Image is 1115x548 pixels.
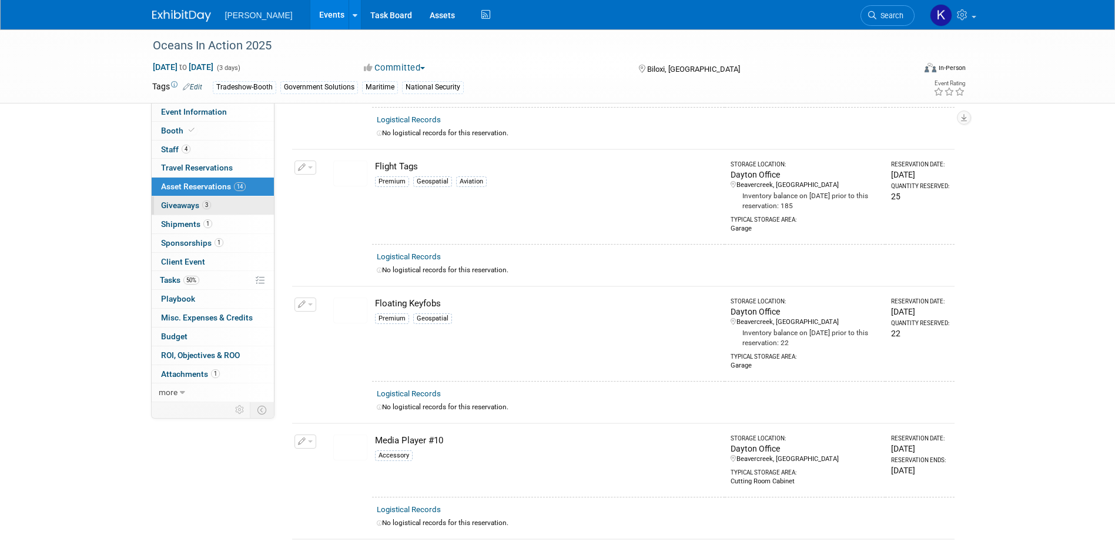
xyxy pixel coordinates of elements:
[731,348,881,361] div: Typical Storage Area:
[377,402,950,412] div: No logistical records for this reservation.
[333,435,367,460] img: View Images
[360,62,430,74] button: Committed
[891,319,949,328] div: Quantity Reserved:
[161,163,233,172] span: Travel Reservations
[930,4,952,26] img: Kim Hansen
[152,328,274,346] a: Budget
[161,350,240,360] span: ROI, Objectives & ROO
[161,294,195,303] span: Playbook
[333,161,367,186] img: View Images
[160,275,199,285] span: Tasks
[891,435,949,443] div: Reservation Date:
[152,141,274,159] a: Staff4
[152,271,274,289] a: Tasks50%
[152,253,274,271] a: Client Event
[377,115,441,124] a: Logistical Records
[182,145,190,153] span: 4
[891,306,949,318] div: [DATE]
[161,201,211,210] span: Giveaways
[159,387,178,397] span: more
[280,81,358,93] div: Government Solutions
[152,10,211,22] img: ExhibitDay
[152,383,274,402] a: more
[161,369,220,379] span: Attachments
[731,224,881,233] div: Garage
[413,313,452,324] div: Geospatial
[731,190,881,211] div: Inventory balance on [DATE] prior to this reservation: 185
[938,64,966,72] div: In-Person
[377,389,441,398] a: Logistical Records
[731,161,881,169] div: Storage Location:
[377,128,950,138] div: No logistical records for this reservation.
[183,276,199,285] span: 50%
[891,182,949,191] div: Quantity Reserved:
[731,306,881,318] div: Dayton Office
[152,103,274,121] a: Event Information
[149,35,897,56] div: Oceans In Action 2025
[216,64,240,72] span: (3 days)
[152,81,202,94] td: Tags
[891,298,949,306] div: Reservation Date:
[211,369,220,378] span: 1
[230,402,250,417] td: Personalize Event Tab Strip
[152,215,274,233] a: Shipments1
[731,181,881,190] div: Beavercreek, [GEOGRAPHIC_DATA]
[213,81,276,93] div: Tradeshow-Booth
[377,518,950,528] div: No logistical records for this reservation.
[891,191,949,202] div: 25
[152,122,274,140] a: Booth
[189,127,195,133] i: Booth reservation complete
[152,178,274,196] a: Asset Reservations14
[152,234,274,252] a: Sponsorships1
[333,298,367,323] img: View Images
[731,211,881,224] div: Typical Storage Area:
[731,455,881,464] div: Beavercreek, [GEOGRAPHIC_DATA]
[178,62,189,72] span: to
[152,196,274,215] a: Giveaways3
[377,252,441,261] a: Logistical Records
[731,298,881,306] div: Storage Location:
[731,435,881,443] div: Storage Location:
[731,169,881,181] div: Dayton Office
[202,201,211,209] span: 3
[375,450,413,461] div: Accessory
[375,176,409,187] div: Premium
[161,145,190,154] span: Staff
[161,238,223,248] span: Sponsorships
[203,219,212,228] span: 1
[161,332,187,341] span: Budget
[250,402,274,417] td: Toggle Event Tabs
[456,176,487,187] div: Aviation
[891,465,949,476] div: [DATE]
[731,327,881,348] div: Inventory balance on [DATE] prior to this reservation: 22
[375,298,720,310] div: Floating Keyfobs
[731,464,881,477] div: Typical Storage Area:
[161,182,246,191] span: Asset Reservations
[375,161,720,173] div: Flight Tags
[933,81,965,86] div: Event Rating
[891,456,949,465] div: Reservation Ends:
[225,11,293,20] span: [PERSON_NAME]
[413,176,452,187] div: Geospatial
[152,346,274,365] a: ROI, Objectives & ROO
[152,309,274,327] a: Misc. Expenses & Credits
[891,169,949,181] div: [DATE]
[152,62,214,72] span: [DATE] [DATE]
[377,265,950,275] div: No logistical records for this reservation.
[731,443,881,455] div: Dayton Office
[161,313,253,322] span: Misc. Expenses & Credits
[731,361,881,370] div: Garage
[183,83,202,91] a: Edit
[647,65,740,73] span: Biloxi, [GEOGRAPHIC_DATA]
[152,159,274,177] a: Travel Reservations
[161,126,197,135] span: Booth
[891,161,949,169] div: Reservation Date:
[362,81,398,93] div: Maritime
[891,328,949,339] div: 22
[234,182,246,191] span: 14
[731,477,881,486] div: Cutting Room Cabinet
[876,11,903,20] span: Search
[731,318,881,327] div: Beavercreek, [GEOGRAPHIC_DATA]
[377,505,441,514] a: Logistical Records
[152,365,274,383] a: Attachments1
